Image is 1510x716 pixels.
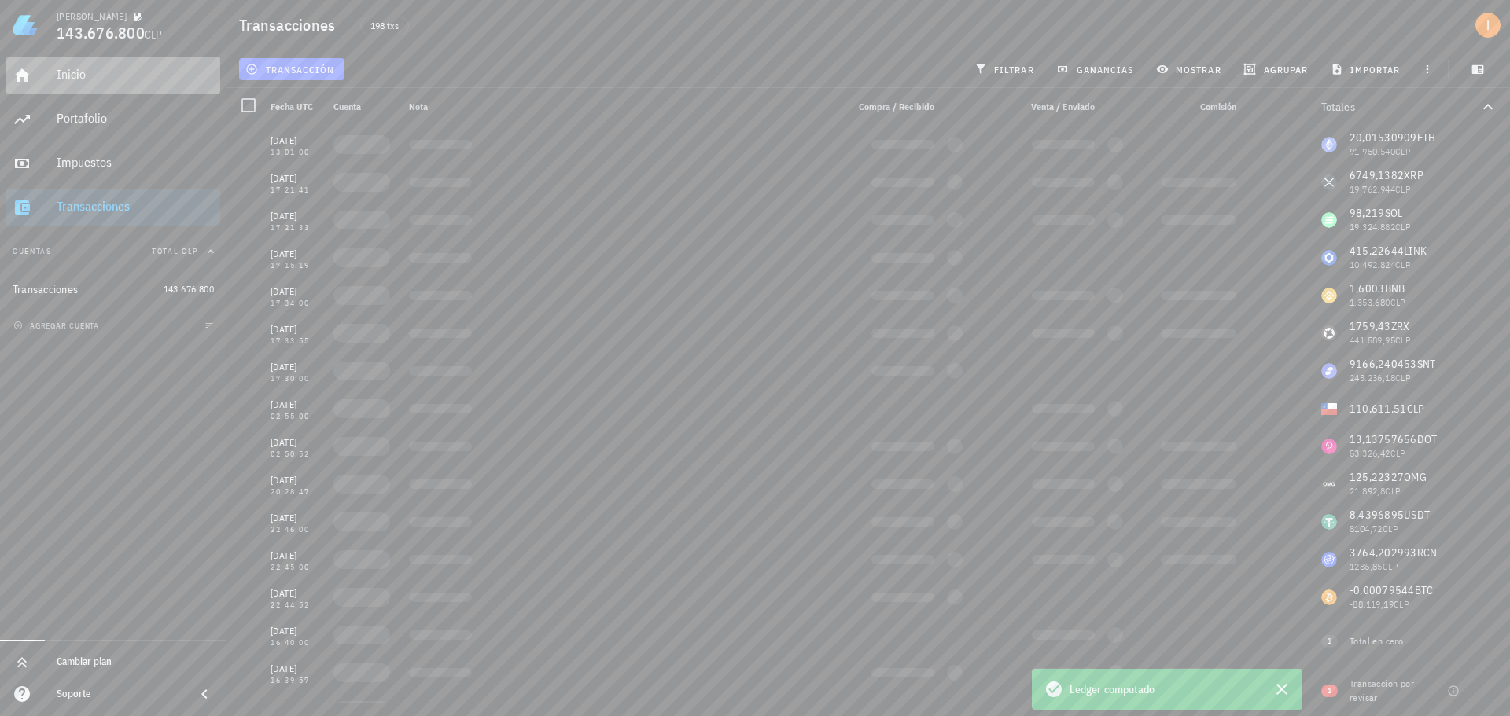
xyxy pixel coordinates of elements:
[271,224,321,232] div: 17:21:33
[1107,476,1123,492] div: Loading...
[370,17,399,35] span: 198 txs
[271,450,321,458] div: 02:50:52
[1309,88,1510,126] button: Totales
[271,510,321,526] div: [DATE]
[333,550,396,569] div: Loading...
[271,623,321,639] div: [DATE]
[1328,685,1331,697] span: 1
[947,174,963,190] div: Loading...
[271,397,321,413] div: [DATE]
[152,246,198,256] span: Total CLP
[239,13,341,38] h1: Transacciones
[1107,401,1123,417] div: Loading...
[333,286,396,305] div: Loading...
[947,589,963,605] div: Loading...
[13,13,38,38] img: LedgiFi
[271,413,321,420] div: 02:55:00
[947,665,963,681] div: Loading...
[1161,178,1236,187] div: Loading...
[271,488,321,496] div: 20:28:47
[333,399,396,418] div: Loading...
[1107,212,1123,228] div: Loading...
[871,668,934,677] div: Loading...
[1059,63,1133,75] span: ganancias
[1050,58,1144,80] button: ganancias
[968,58,1044,80] button: filtrar
[1032,517,1095,527] div: Loading...
[271,246,321,262] div: [DATE]
[13,283,78,296] div: Transacciones
[57,688,182,700] div: Soporte
[409,630,472,640] div: Loading...
[264,88,327,126] div: Fecha UTC
[1107,439,1123,454] div: Loading...
[409,253,472,263] div: Loading...
[871,366,934,376] div: Loading...
[409,442,472,451] div: Loading...
[1161,215,1236,225] div: Loading...
[1107,665,1123,681] div: Loading...
[271,149,321,156] div: 13:01:00
[271,262,321,270] div: 17:15:19
[164,283,214,295] span: 143.676.800
[333,135,396,154] div: Loading...
[871,593,934,602] div: Loading...
[1161,668,1236,677] div: Loading...
[333,437,396,456] div: Loading...
[271,337,321,345] div: 17:33:55
[271,186,321,194] div: 17:21:41
[249,63,334,75] span: transacción
[871,178,934,187] div: Loading...
[409,291,472,300] div: Loading...
[409,329,472,338] div: Loading...
[409,479,472,489] div: Loading...
[1000,88,1101,126] div: Venta / Enviado
[271,601,321,609] div: 22:44:52
[271,661,321,677] div: [DATE]
[947,514,963,530] div: Loading...
[409,140,472,149] div: Loading...
[6,145,220,182] a: Impuestos
[947,476,963,492] div: Loading...
[947,363,963,379] div: Loading...
[57,655,214,668] div: Cambiar plan
[271,472,321,488] div: [DATE]
[239,58,344,80] button: transacción
[409,101,428,112] span: Nota
[6,57,220,94] a: Inicio
[271,133,321,149] div: [DATE]
[1161,479,1236,489] div: Loading...
[1161,517,1236,527] div: Loading...
[333,324,396,343] div: Loading...
[409,404,472,413] div: Loading...
[947,212,963,228] div: Loading...
[871,555,934,564] div: Loading...
[1032,442,1095,451] div: Loading...
[271,564,321,571] div: 22:45:00
[409,517,472,527] div: Loading...
[145,28,163,42] span: CLP
[1032,291,1095,300] div: Loading...
[271,639,321,647] div: 16:40:00
[1032,329,1095,338] div: Loading...
[57,10,127,23] div: [PERSON_NAME]
[1032,479,1095,489] div: Loading...
[947,137,963,152] div: Loading...
[333,173,396,192] div: Loading...
[1107,514,1123,530] div: Loading...
[1107,174,1123,190] div: Loading...
[271,435,321,450] div: [DATE]
[409,366,472,376] div: Loading...
[1070,681,1155,698] span: Ledger computado
[271,526,321,534] div: 22:46:00
[1350,677,1416,705] div: Transaccion por revisar
[1161,291,1236,300] div: Loading...
[871,329,934,338] div: Loading...
[271,208,321,224] div: [DATE]
[9,318,106,333] button: agregar cuenta
[6,101,220,138] a: Portafolio
[978,63,1034,75] span: filtrar
[1031,101,1095,112] span: Venta / Enviado
[871,253,934,263] div: Loading...
[840,88,941,126] div: Compra / Recibido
